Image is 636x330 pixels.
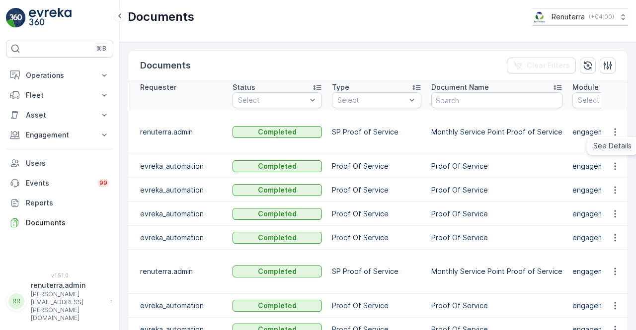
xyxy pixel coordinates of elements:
p: Proof Of Service [431,161,562,171]
button: Asset [6,105,113,125]
p: Completed [258,185,297,195]
button: Completed [233,232,322,244]
p: Operations [26,70,93,80]
p: Documents [140,59,191,72]
p: Engagement [26,130,93,140]
p: Users [26,158,109,168]
button: Completed [233,160,322,172]
span: See Details [593,141,632,151]
p: Events [26,178,91,188]
p: Documents [128,9,194,25]
p: Type [332,82,349,92]
p: Proof Of Service [431,233,562,243]
p: evreka_automation [140,161,223,171]
a: Documents [6,213,113,233]
p: SP Proof of Service [332,127,421,137]
img: Screenshot_2024-07-26_at_13.33.01.png [532,11,548,22]
input: Search [431,92,562,108]
p: renuterra.admin [140,127,223,137]
p: Proof Of Service [332,185,421,195]
p: Requester [140,82,176,92]
p: Completed [258,301,297,311]
p: SP Proof of Service [332,266,421,276]
p: renuterra.admin [31,280,105,290]
p: Monthly Service Point Proof of Service [431,127,562,137]
button: Completed [233,300,322,312]
img: logo [6,8,26,28]
p: Proof Of Service [332,209,421,219]
button: Clear Filters [507,58,576,73]
p: Proof Of Service [431,301,562,311]
p: ( +04:00 ) [589,13,614,21]
a: Users [6,153,113,173]
a: Events99 [6,173,113,193]
button: Completed [233,265,322,277]
p: Clear Filters [527,61,570,70]
p: evreka_automation [140,301,223,311]
p: Proof Of Service [332,233,421,243]
button: RRrenuterra.admin[PERSON_NAME][EMAIL_ADDRESS][PERSON_NAME][DOMAIN_NAME] [6,280,113,322]
p: Document Name [431,82,489,92]
p: Completed [258,127,297,137]
span: v 1.51.0 [6,272,113,278]
button: Fleet [6,85,113,105]
p: Monthly Service Point Proof of Service [431,266,562,276]
p: Renuterra [552,12,585,22]
p: ⌘B [96,45,106,53]
p: Module [572,82,599,92]
p: 99 [99,179,107,187]
p: evreka_automation [140,185,223,195]
p: renuterra.admin [140,266,223,276]
p: Proof Of Service [332,301,421,311]
p: Status [233,82,255,92]
p: Asset [26,110,93,120]
p: Proof Of Service [431,185,562,195]
div: RR [8,293,24,309]
a: Reports [6,193,113,213]
p: Completed [258,266,297,276]
button: Completed [233,208,322,220]
p: Select [238,95,307,105]
p: evreka_automation [140,233,223,243]
p: Reports [26,198,109,208]
p: Fleet [26,90,93,100]
p: evreka_automation [140,209,223,219]
p: Documents [26,218,109,228]
p: Select [337,95,406,105]
img: logo_light-DOdMpM7g.png [29,8,72,28]
button: Completed [233,184,322,196]
p: Completed [258,161,297,171]
p: Proof Of Service [332,161,421,171]
button: Engagement [6,125,113,145]
p: [PERSON_NAME][EMAIL_ADDRESS][PERSON_NAME][DOMAIN_NAME] [31,290,105,322]
button: Operations [6,66,113,85]
p: Completed [258,233,297,243]
a: See Details [589,139,636,153]
p: Completed [258,209,297,219]
button: Completed [233,126,322,138]
p: Proof Of Service [431,209,562,219]
button: Renuterra(+04:00) [532,8,628,26]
